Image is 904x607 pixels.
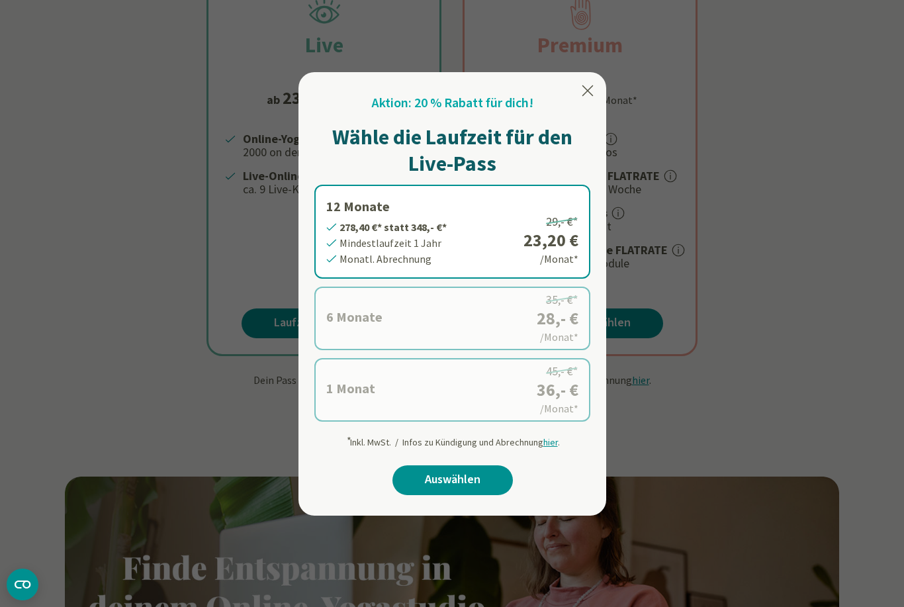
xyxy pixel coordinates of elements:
[392,465,513,495] a: Auswählen
[314,124,590,177] h1: Wähle die Laufzeit für den Live-Pass
[543,436,558,448] span: hier
[372,93,533,113] h2: Aktion: 20 % Rabatt für dich!
[7,569,38,600] button: CMP-Widget öffnen
[345,430,560,449] div: Inkl. MwSt. / Infos zu Kündigung und Abrechnung .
